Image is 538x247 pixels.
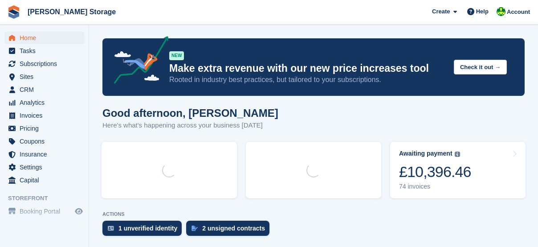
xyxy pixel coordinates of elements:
a: menu [4,135,84,148]
span: Pricing [20,122,73,135]
p: Make extra revenue with our new price increases tool [169,62,447,75]
span: Booking Portal [20,205,73,218]
span: Invoices [20,109,73,122]
a: menu [4,148,84,161]
div: £10,396.46 [399,163,471,181]
img: contract_signature_icon-13c848040528278c33f63329250d36e43548de30e8caae1d1a13099fd9432cc5.svg [192,226,198,231]
a: Preview store [73,206,84,217]
a: menu [4,58,84,70]
a: menu [4,122,84,135]
span: Sites [20,70,73,83]
a: menu [4,83,84,96]
span: Home [20,32,73,44]
a: menu [4,70,84,83]
span: Account [507,8,530,16]
span: Capital [20,174,73,186]
img: icon-info-grey-7440780725fd019a000dd9b08b2336e03edf1995a4989e88bcd33f0948082b44.svg [455,152,460,157]
div: 1 unverified identity [118,225,177,232]
span: Coupons [20,135,73,148]
img: price-adjustments-announcement-icon-8257ccfd72463d97f412b2fc003d46551f7dbcb40ab6d574587a9cd5c0d94... [106,36,169,87]
div: 74 invoices [399,183,471,190]
button: Check it out → [454,60,507,74]
div: Awaiting payment [399,150,452,157]
span: Settings [20,161,73,173]
span: Insurance [20,148,73,161]
p: Here's what's happening across your business [DATE] [102,120,278,131]
div: NEW [169,51,184,60]
p: ACTIONS [102,211,525,217]
img: Claire Wilson [497,7,505,16]
a: menu [4,205,84,218]
span: Analytics [20,96,73,109]
a: menu [4,109,84,122]
a: 2 unsigned contracts [186,221,274,240]
a: menu [4,174,84,186]
p: Rooted in industry best practices, but tailored to your subscriptions. [169,75,447,85]
div: 2 unsigned contracts [202,225,265,232]
h1: Good afternoon, [PERSON_NAME] [102,107,278,119]
span: CRM [20,83,73,96]
img: stora-icon-8386f47178a22dfd0bd8f6a31ec36ba5ce8667c1dd55bd0f319d3a0aa187defe.svg [7,5,20,19]
a: menu [4,161,84,173]
span: Subscriptions [20,58,73,70]
a: menu [4,45,84,57]
span: Create [432,7,450,16]
a: 1 unverified identity [102,221,186,240]
a: Awaiting payment £10,396.46 74 invoices [390,142,526,198]
a: menu [4,32,84,44]
a: [PERSON_NAME] Storage [24,4,119,19]
img: verify_identity-adf6edd0f0f0b5bbfe63781bf79b02c33cf7c696d77639b501bdc392416b5a36.svg [108,226,114,231]
span: Help [476,7,489,16]
span: Tasks [20,45,73,57]
a: menu [4,96,84,109]
span: Storefront [8,194,89,203]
